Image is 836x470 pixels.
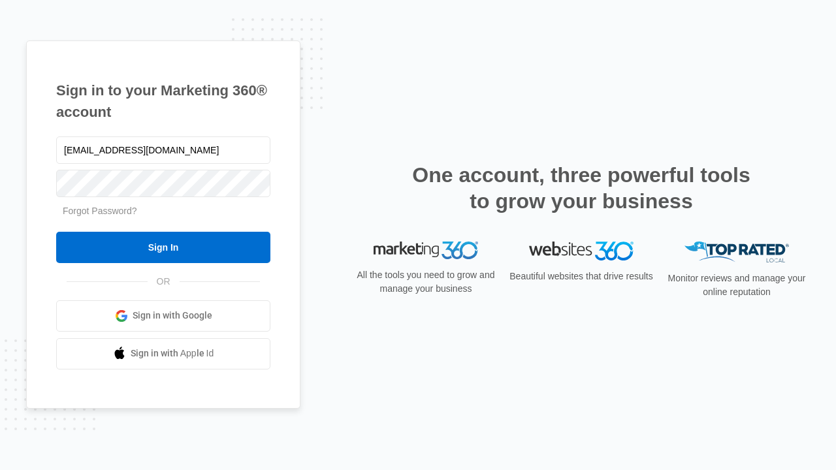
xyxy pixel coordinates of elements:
[529,242,634,260] img: Websites 360
[56,136,270,164] input: Email
[508,270,654,283] p: Beautiful websites that drive results
[56,80,270,123] h1: Sign in to your Marketing 360® account
[664,272,810,299] p: Monitor reviews and manage your online reputation
[131,347,214,360] span: Sign in with Apple Id
[148,275,180,289] span: OR
[133,309,212,322] span: Sign in with Google
[56,300,270,332] a: Sign in with Google
[56,232,270,263] input: Sign In
[353,268,499,296] p: All the tools you need to grow and manage your business
[408,162,754,214] h2: One account, three powerful tools to grow your business
[56,338,270,369] a: Sign in with Apple Id
[684,242,789,263] img: Top Rated Local
[63,206,137,216] a: Forgot Password?
[374,242,478,260] img: Marketing 360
